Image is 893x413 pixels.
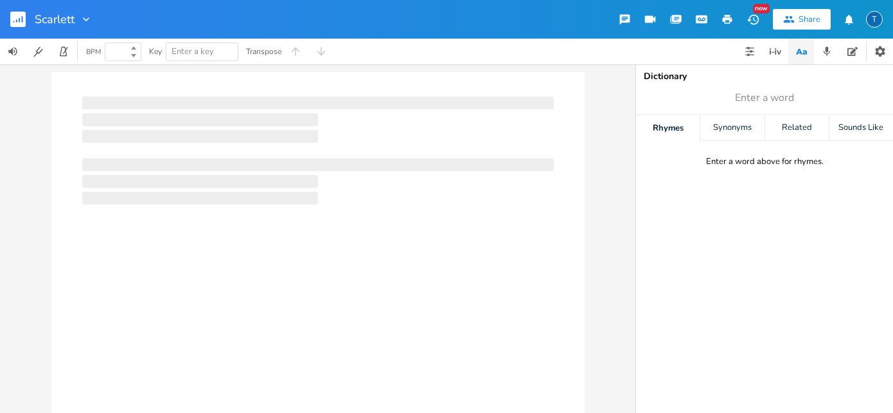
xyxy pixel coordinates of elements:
span: Enter a key [172,46,214,57]
div: BPM [86,48,101,55]
div: Dictionary [644,72,885,81]
div: New [753,4,770,14]
span: Scarlett [35,14,75,25]
div: Sounds Like [829,115,893,141]
div: Synonyms [700,115,764,141]
div: Enter a word above for rhymes. [706,156,824,167]
button: T [866,5,883,34]
button: Share [773,9,831,30]
div: Key [149,48,162,55]
div: Share [799,14,820,25]
div: Related [765,115,829,141]
span: Enter a word [735,91,794,106]
div: Rhymes [636,115,700,141]
div: Transpose [246,48,281,55]
button: New [740,8,766,31]
div: The Killing Tide [866,11,883,28]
